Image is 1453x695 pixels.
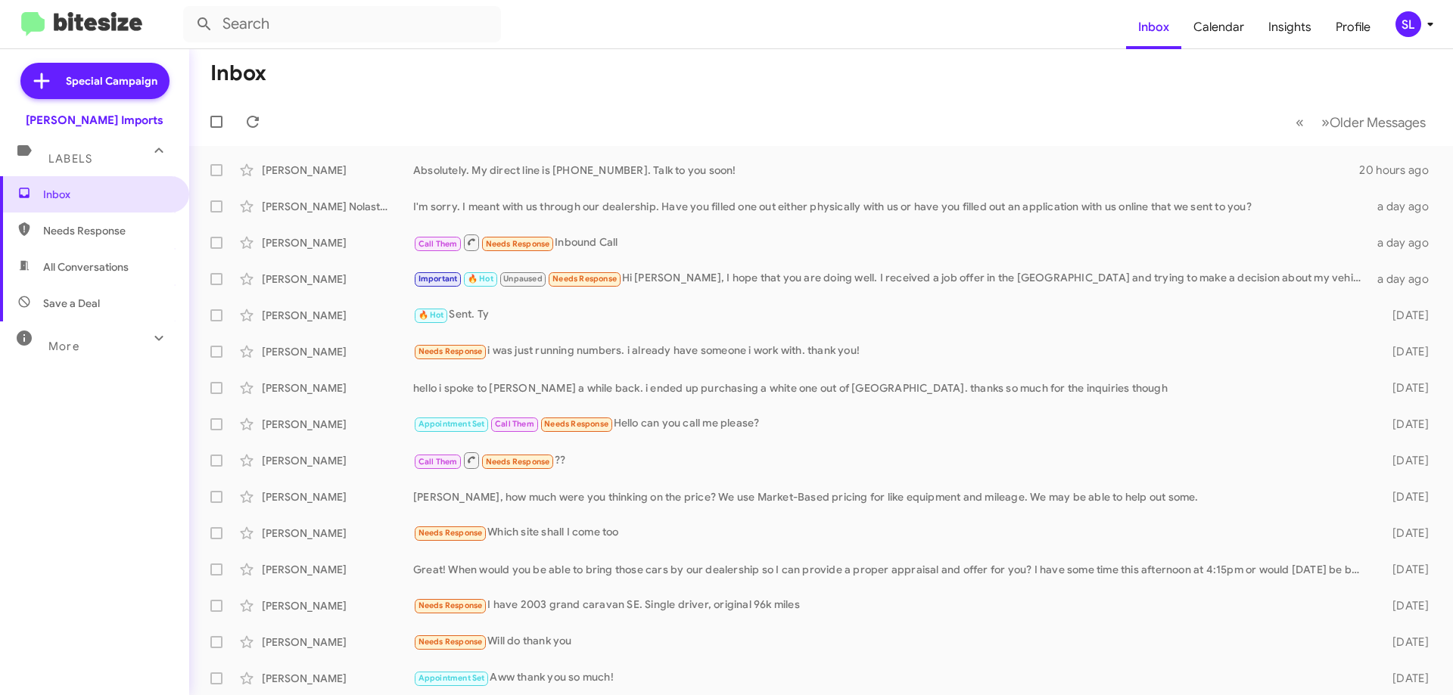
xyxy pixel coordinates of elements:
div: 20 hours ago [1359,163,1441,178]
input: Search [183,6,501,42]
span: Save a Deal [43,296,100,311]
a: Profile [1324,5,1383,49]
div: [PERSON_NAME] [262,671,413,686]
div: [DATE] [1368,380,1441,396]
div: [PERSON_NAME] [262,380,413,396]
div: hello i spoke to [PERSON_NAME] a while back. i ended up purchasing a white one out of [GEOGRAPHIC... [413,380,1368,396]
div: i was just running numbers. i already have someone i work with. thank you! [413,343,1368,360]
span: « [1296,113,1304,132]
div: Great! When would you be able to bring those cars by our dealership so I can provide a proper app... [413,562,1368,577]
a: Calendar [1181,5,1256,49]
div: [PERSON_NAME] [262,634,413,650]
span: Needs Response [418,637,483,647]
div: Inbound Call [413,233,1368,252]
span: All Conversations [43,259,129,275]
span: Appointment Set [418,673,485,683]
span: Call Them [418,457,458,467]
span: Call Them [495,419,534,429]
div: [DATE] [1368,344,1441,359]
div: [PERSON_NAME] [262,489,413,504]
span: Unpaused [503,274,543,284]
div: [DATE] [1368,526,1441,541]
span: 🔥 Hot [418,310,444,320]
div: [PERSON_NAME] [262,598,413,613]
div: [DATE] [1368,562,1441,577]
div: [DATE] [1368,489,1441,504]
button: Next [1312,107,1435,138]
div: [PERSON_NAME] [262,526,413,541]
button: Previous [1287,107,1313,138]
div: [DATE] [1368,417,1441,432]
span: Special Campaign [66,73,157,88]
div: a day ago [1368,199,1441,214]
div: Sent. Ty [413,306,1368,324]
div: Hello can you call me please? [413,415,1368,433]
div: [PERSON_NAME] [262,235,413,250]
span: Needs Response [486,239,550,249]
div: ?? [413,451,1368,470]
span: Needs Response [418,600,483,610]
nav: Page navigation example [1287,107,1435,138]
span: Appointment Set [418,419,485,429]
div: Will do thank you [413,633,1368,650]
div: Which site shall I come too [413,524,1368,541]
div: [PERSON_NAME] [262,417,413,432]
div: [DATE] [1368,598,1441,613]
a: Insights [1256,5,1324,49]
span: Needs Response [418,528,483,538]
div: [DATE] [1368,308,1441,323]
span: Needs Response [544,419,608,429]
a: Special Campaign [20,63,170,99]
div: [PERSON_NAME] [262,163,413,178]
div: [PERSON_NAME] [262,308,413,323]
div: [PERSON_NAME] [262,562,413,577]
span: Call Them [418,239,458,249]
div: I'm sorry. I meant with us through our dealership. Have you filled one out either physically with... [413,199,1368,214]
div: a day ago [1368,271,1441,287]
div: Aww thank you so much! [413,669,1368,687]
div: a day ago [1368,235,1441,250]
div: Absolutely. My direct line is [PHONE_NUMBER]. Talk to you soon! [413,163,1359,178]
button: SL [1383,11,1436,37]
div: Hi [PERSON_NAME], I hope that you are doing well. I received a job offer in the [GEOGRAPHIC_DATA]... [413,270,1368,287]
span: Inbox [43,187,172,202]
div: [DATE] [1368,453,1441,468]
div: [PERSON_NAME] [262,453,413,468]
div: [PERSON_NAME] [262,271,413,287]
div: [PERSON_NAME], how much were you thinking on the price? We use Market-Based pricing for like equi... [413,489,1368,504]
div: [PERSON_NAME] Imports [26,113,163,128]
div: [PERSON_NAME] Nolastname120711837 [262,199,413,214]
div: [DATE] [1368,634,1441,650]
span: Important [418,274,458,284]
div: I have 2003 grand caravan SE. Single driver, original 96k miles [413,597,1368,614]
div: SL [1395,11,1421,37]
div: [PERSON_NAME] [262,344,413,359]
span: 🔥 Hot [468,274,493,284]
div: [DATE] [1368,671,1441,686]
span: Needs Response [552,274,617,284]
span: Needs Response [486,457,550,467]
span: Labels [48,152,92,166]
span: More [48,340,79,353]
span: Older Messages [1330,114,1426,131]
span: Needs Response [43,223,172,238]
span: Needs Response [418,346,483,356]
h1: Inbox [210,61,266,85]
a: Inbox [1126,5,1181,49]
span: » [1321,113,1330,132]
